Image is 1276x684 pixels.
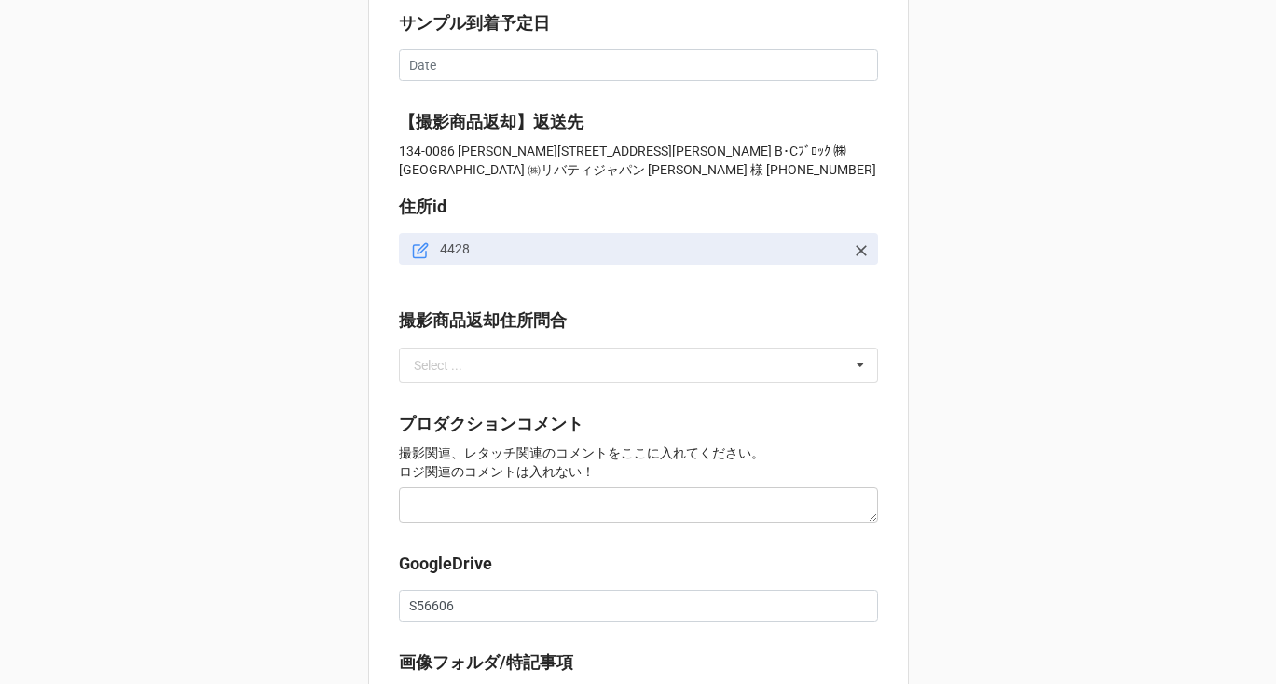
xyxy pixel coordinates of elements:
label: 画像フォルダ/特記事項 [399,650,573,676]
p: 134-0086 [PERSON_NAME][STREET_ADDRESS][PERSON_NAME] B･Cﾌﾞﾛｯｸ ㈱[GEOGRAPHIC_DATA] ㈱リバティジャパン [PERSON... [399,142,878,179]
p: 撮影関連、レタッチ関連のコメントをここに入れてください。 ロジ関連のコメントは入れない！ [399,444,878,481]
b: 【撮影商品返却】返送先 [399,112,583,131]
input: Date [399,49,878,81]
label: 撮影商品返却住所問合 [399,308,567,334]
label: サンプル到着予定日 [399,10,550,36]
label: 住所id [399,194,446,220]
label: プロダクションコメント [399,411,583,437]
div: Select ... [414,359,462,372]
label: GoogleDrive [399,551,492,577]
p: 4428 [440,239,844,258]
